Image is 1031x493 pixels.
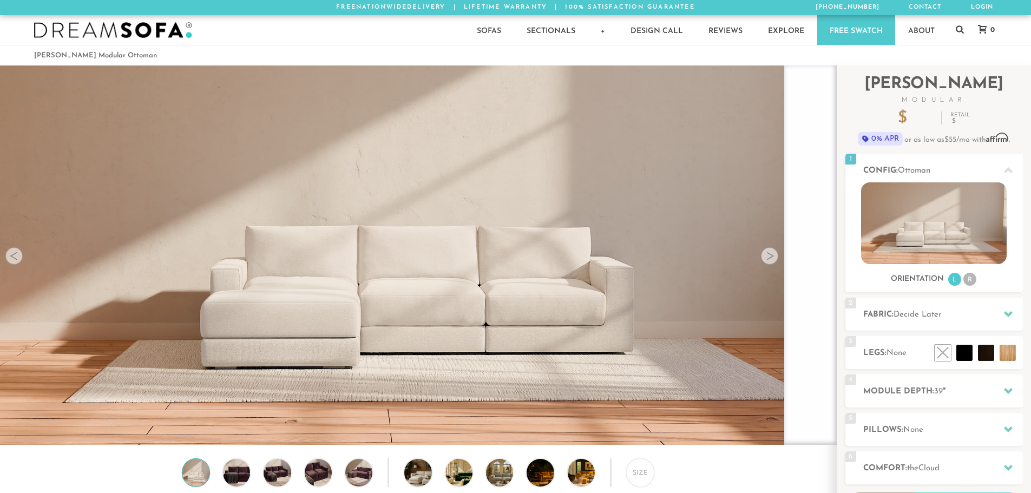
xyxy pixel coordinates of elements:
[907,464,918,472] span: the
[863,424,1023,436] h2: Pillows:
[302,459,334,486] img: Landon Modular Ottoman no legs 4
[886,349,907,357] span: None
[845,298,856,308] span: 2
[863,308,1023,321] h2: Fabric:
[985,444,1023,485] iframe: Chat
[863,165,1023,177] h2: Config:
[952,118,968,124] em: $
[261,459,293,486] img: Landon Modular Ottoman no legs 3
[845,132,1023,146] p: or as low as /mo with .
[861,182,1007,264] img: landon-sofa-no_legs-no_pillows-1.jpg
[555,4,557,10] span: |
[845,451,856,462] span: 6
[845,336,856,347] span: 3
[891,274,944,284] h3: Orientation
[950,113,970,124] p: Retail
[934,387,943,396] span: 39
[858,132,903,146] span: 0% APR
[756,15,817,45] a: Explore
[944,136,956,144] span: $55
[898,167,930,175] span: Ottoman
[988,27,995,34] span: 0
[894,311,942,319] span: Decide Later
[445,459,494,486] img: DreamSofa Modular Sofa & Sectional Video Presentation 2
[918,464,940,472] span: Cloud
[180,459,212,486] img: Landon Modular Ottoman no legs 1
[454,4,456,10] span: |
[626,458,654,487] div: Size
[486,459,534,486] img: DreamSofa Modular Sofa & Sectional Video Presentation 3
[948,273,961,286] li: L
[527,459,575,486] img: DreamSofa Modular Sofa & Sectional Video Presentation 4
[863,462,1023,475] h2: Comfort:
[863,347,1023,359] h2: Legs:
[464,15,514,45] a: Sofas
[898,110,933,127] p: $
[356,4,407,10] em: Nationwide
[34,22,192,38] img: DreamSofa - Inspired By Life, Designed By You
[568,459,616,486] img: DreamSofa Modular Sofa & Sectional Video Presentation 5
[845,413,856,424] span: 5
[588,15,618,45] a: +
[343,459,375,486] img: Landon Modular Ottoman no legs 5
[220,459,253,486] img: Landon Modular Ottoman no legs 2
[845,76,1023,103] h2: [PERSON_NAME]
[845,97,1023,103] span: Modular
[404,459,452,486] img: DreamSofa Modular Sofa & Sectional Video Presentation 1
[863,385,1023,398] h2: Module Depth: "
[514,15,588,45] a: Sectionals
[967,25,1000,35] a: 0
[34,48,157,63] li: [PERSON_NAME] Modular Ottoman
[903,426,923,434] span: None
[896,15,947,45] a: About
[817,15,895,45] a: Free Swatch
[618,15,695,45] a: Design Call
[986,133,1009,142] span: Affirm
[845,154,856,165] span: 1
[696,15,755,45] a: Reviews
[845,374,856,385] span: 4
[963,273,976,286] li: R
